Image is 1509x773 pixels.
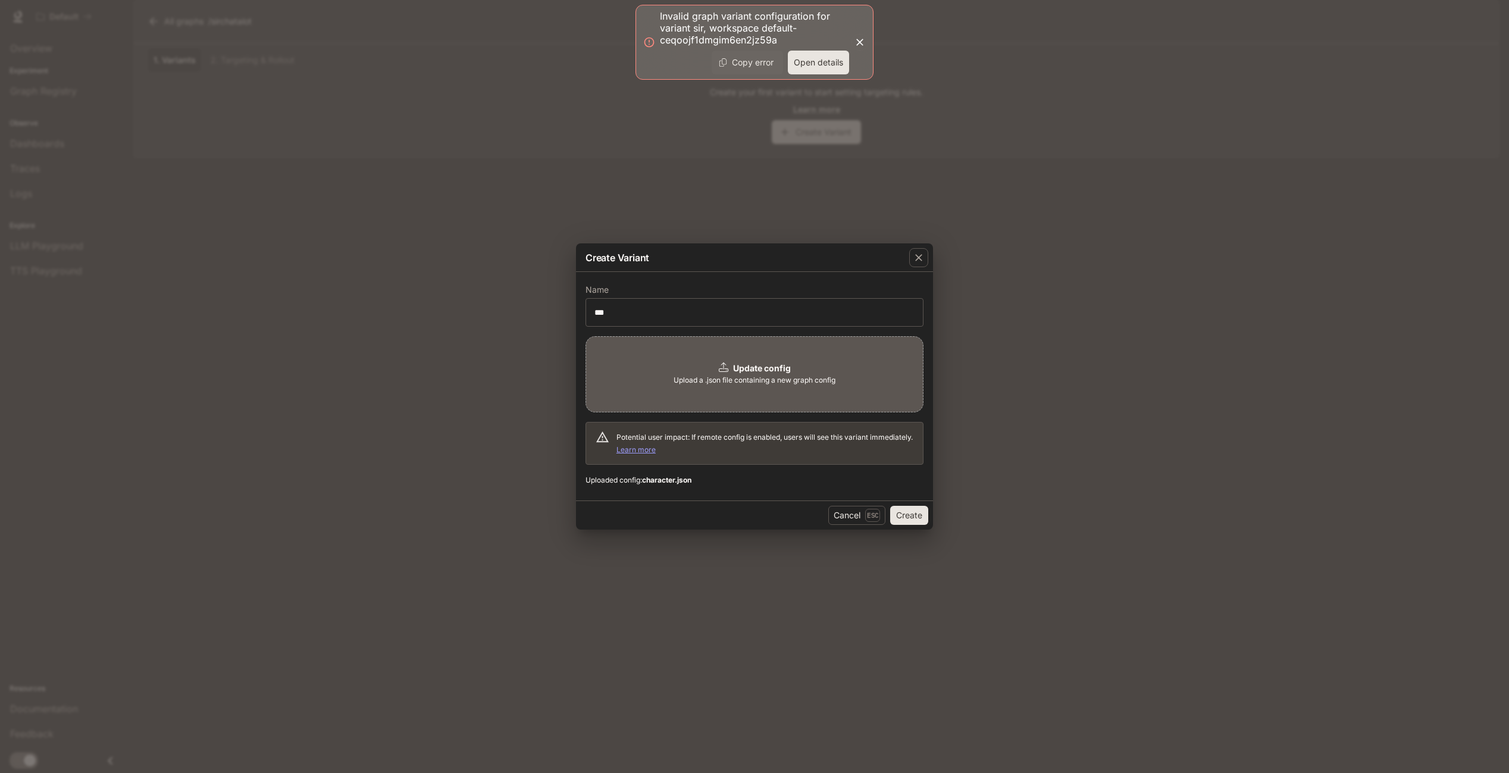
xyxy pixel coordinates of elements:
span: Upload a .json file containing a new graph config [674,374,835,386]
p: Invalid graph variant configuration for variant sir, workspace default-ceqoojf1dmgim6en2jz59a [660,10,849,46]
span: Uploaded config: [586,474,923,486]
button: Copy error [712,51,783,74]
b: character.json [642,475,691,484]
b: Update config [733,363,791,373]
p: Esc [865,509,880,522]
button: CancelEsc [828,506,885,525]
button: Open details [788,51,849,74]
a: Learn more [616,445,656,454]
button: Create [890,506,928,525]
p: Create Variant [586,251,649,265]
p: Name [586,286,609,294]
span: Potential user impact: If remote config is enabled, users will see this variant immediately. [616,433,913,454]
